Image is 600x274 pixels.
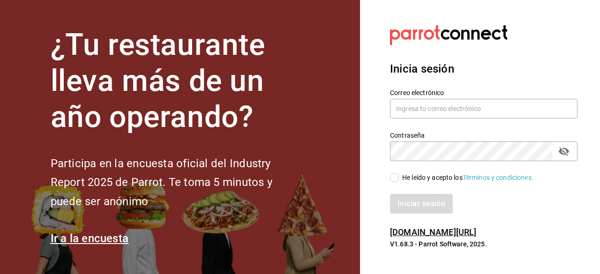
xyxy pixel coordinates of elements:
[390,239,577,249] p: V1.68.3 - Parrot Software, 2025.
[390,132,577,139] label: Contraseña
[51,232,129,245] a: Ir a la encuesta
[390,99,577,118] input: Ingresa tu correo electrónico
[390,227,476,237] a: [DOMAIN_NAME][URL]
[390,89,577,96] label: Correo electrónico
[51,154,304,211] h2: Participa en la encuesta oficial del Industry Report 2025 de Parrot. Te toma 5 minutos y puede se...
[402,173,533,183] div: He leído y acepto los
[463,174,533,181] a: Términos y condiciones.
[51,27,304,135] h1: ¿Tu restaurante lleva más de un año operando?
[390,60,577,77] h3: Inicia sesión
[556,143,572,159] button: passwordField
